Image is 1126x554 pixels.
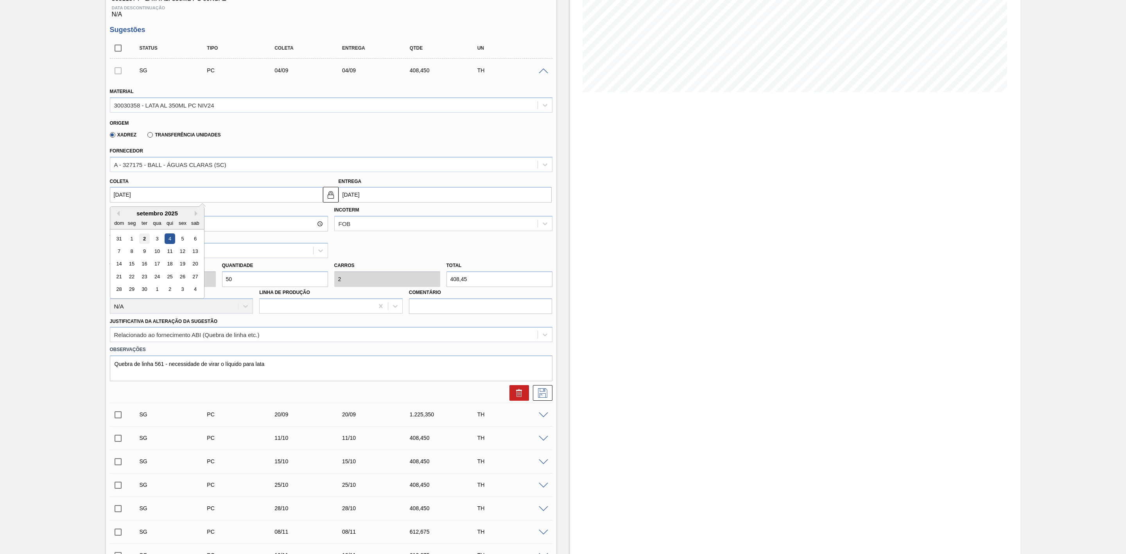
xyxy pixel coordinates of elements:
img: locked [326,190,335,199]
div: seg [126,218,137,228]
div: Choose quarta-feira, 1 de outubro de 2025 [152,284,162,295]
div: Excluir Sugestão [506,385,529,401]
div: Choose quinta-feira, 11 de setembro de 2025 [164,246,175,256]
label: Hora Entrega [110,204,328,216]
div: Qtde [408,45,485,51]
div: qui [164,218,175,228]
div: UN [475,45,553,51]
div: 11/10/2025 [273,435,350,441]
div: 408,450 [408,435,485,441]
div: 612,675 [408,529,485,535]
label: Xadrez [110,132,137,138]
label: Fornecedor [110,148,143,154]
div: Choose sexta-feira, 3 de outubro de 2025 [177,284,188,295]
div: Pedido de Compra [205,67,282,74]
div: Choose sábado, 20 de setembro de 2025 [190,259,200,269]
div: qua [152,218,162,228]
div: Sugestão Criada [138,505,215,511]
div: Sugestão Criada [138,435,215,441]
button: locked [323,187,339,203]
div: Choose sábado, 6 de setembro de 2025 [190,233,200,244]
div: month 2025-09 [113,232,201,296]
div: Choose sábado, 27 de setembro de 2025 [190,271,200,282]
div: Sugestão Criada [138,67,215,74]
div: Choose terça-feira, 2 de setembro de 2025 [139,233,149,244]
label: Material [110,89,134,94]
div: TH [475,435,553,441]
div: 20/09/2025 [273,411,350,418]
div: Choose quarta-feira, 24 de setembro de 2025 [152,271,162,282]
label: Observações [110,344,552,355]
div: Choose quinta-feira, 25 de setembro de 2025 [164,271,175,282]
div: Choose sexta-feira, 19 de setembro de 2025 [177,259,188,269]
div: Choose segunda-feira, 1 de setembro de 2025 [126,233,137,244]
div: Pedido de Compra [205,482,282,488]
label: Total [446,263,462,268]
div: Choose sexta-feira, 5 de setembro de 2025 [177,233,188,244]
div: N/A [110,2,552,18]
div: 20/09/2025 [340,411,418,418]
div: Choose terça-feira, 9 de setembro de 2025 [139,246,149,256]
div: Pedido de Compra [205,505,282,511]
div: Relacionado ao fornecimento ABI (Quebra de linha etc.) [114,332,260,338]
div: Choose domingo, 31 de agosto de 2025 [114,233,124,244]
div: Choose terça-feira, 30 de setembro de 2025 [139,284,149,295]
textarea: Quebra de linha 561 - necessidade de virar o líquido para lata [110,355,552,381]
label: Origem [110,120,129,126]
div: Choose quarta-feira, 10 de setembro de 2025 [152,246,162,256]
div: Sugestão Criada [138,529,215,535]
div: Pedido de Compra [205,411,282,418]
div: TH [475,67,553,74]
label: Linha de Produção [259,290,310,295]
h3: Sugestões [110,26,552,34]
div: Choose quinta-feira, 4 de setembro de 2025 [164,233,175,244]
div: 408,450 [408,67,485,74]
div: Choose quinta-feira, 18 de setembro de 2025 [164,259,175,269]
div: TH [475,458,553,464]
div: Tipo [205,45,282,51]
div: 30030358 - LATA AL 350ML PC NIV24 [114,102,214,108]
div: 25/10/2025 [273,482,350,488]
div: Sugestão Criada [138,411,215,418]
div: TH [475,529,553,535]
div: Choose quinta-feira, 2 de outubro de 2025 [164,284,175,295]
label: Justificativa da Alteração da Sugestão [110,319,218,324]
div: Pedido de Compra [205,458,282,464]
div: 1.225,350 [408,411,485,418]
div: 08/11/2025 [340,529,418,535]
div: Choose sexta-feira, 26 de setembro de 2025 [177,271,188,282]
div: Status [138,45,215,51]
div: ter [139,218,149,228]
label: Transferência Unidades [147,132,221,138]
div: 408,450 [408,505,485,511]
div: dom [114,218,124,228]
div: TH [475,505,553,511]
div: Choose segunda-feira, 29 de setembro de 2025 [126,284,137,295]
div: 25/10/2025 [340,482,418,488]
input: dd/mm/yyyy [339,187,552,203]
div: 08/11/2025 [273,529,350,535]
div: Choose sexta-feira, 12 de setembro de 2025 [177,246,188,256]
input: dd/mm/yyyy [110,187,323,203]
div: Choose terça-feira, 23 de setembro de 2025 [139,271,149,282]
div: Choose domingo, 21 de setembro de 2025 [114,271,124,282]
div: Choose quarta-feira, 3 de setembro de 2025 [152,233,162,244]
div: TH [475,482,553,488]
div: Choose segunda-feira, 8 de setembro de 2025 [126,246,137,256]
div: Pedido de Compra [205,529,282,535]
div: Salvar Sugestão [529,385,552,401]
div: Sugestão Criada [138,458,215,464]
div: Pedido de Compra [205,435,282,441]
div: setembro 2025 [110,210,204,217]
div: Choose sábado, 4 de outubro de 2025 [190,284,200,295]
div: Sugestão Criada [138,482,215,488]
button: Previous Month [114,211,120,216]
div: TH [475,411,553,418]
label: Comentário [409,287,552,298]
div: Choose domingo, 14 de setembro de 2025 [114,259,124,269]
div: Choose quarta-feira, 17 de setembro de 2025 [152,259,162,269]
label: Entrega [339,179,362,184]
div: 28/10/2025 [340,505,418,511]
div: 04/09/2025 [273,67,350,74]
div: sex [177,218,188,228]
